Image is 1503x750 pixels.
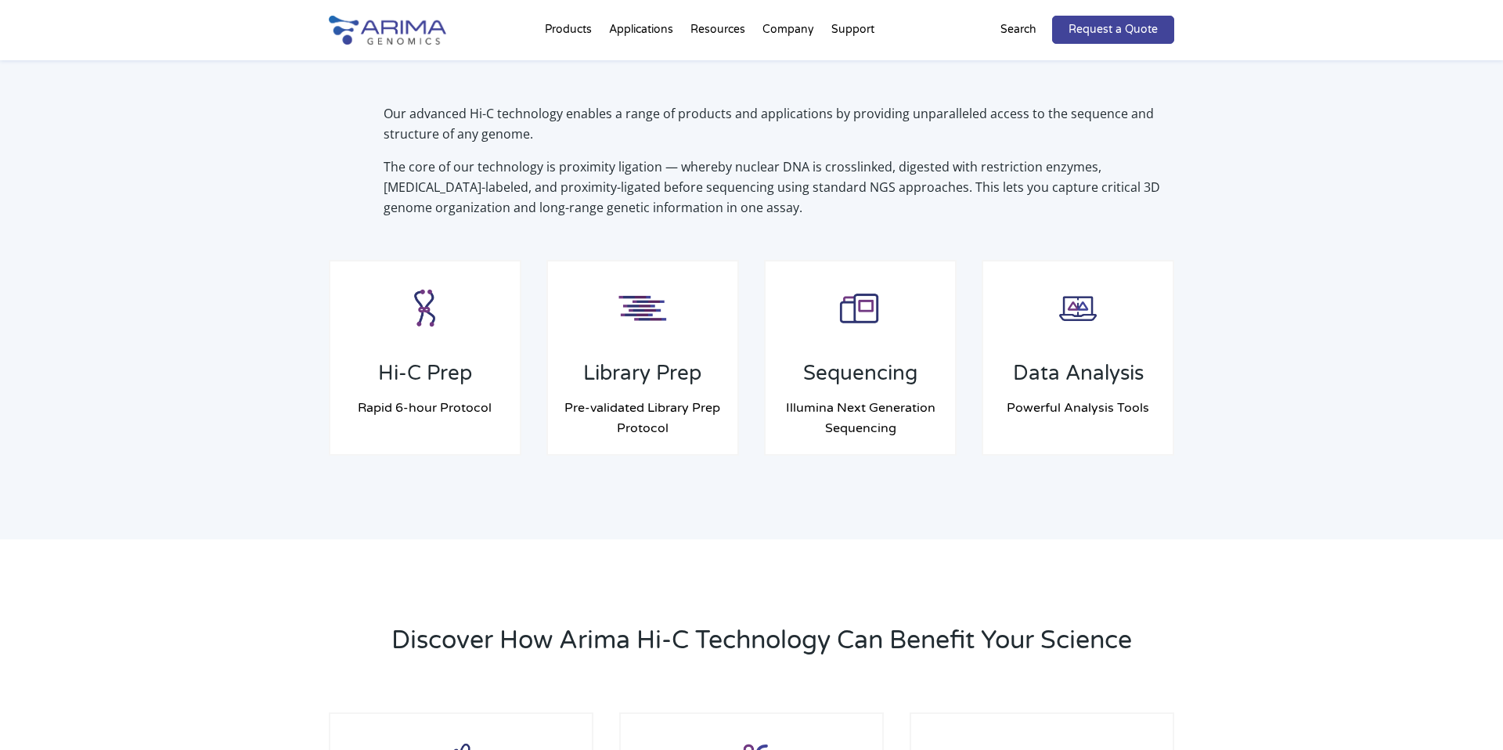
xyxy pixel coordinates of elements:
[781,361,939,398] h3: Sequencing
[384,157,1174,218] p: The core of our technology is proximity ligation — whereby nuclear DNA is crosslinked, digested w...
[346,398,504,418] h4: Rapid 6-hour Protocol
[1000,20,1036,40] p: Search
[781,398,939,438] h4: Illumina Next Generation Sequencing
[391,623,1174,670] h2: Discover How Arima Hi-C Technology Can Benefit Your Science
[394,277,456,340] img: HiC-Prep-Step_Icon_Arima-Genomics.png
[564,398,722,438] h4: Pre-validated Library Prep Protocol
[329,16,446,45] img: Arima-Genomics-logo
[564,361,722,398] h3: Library Prep
[1047,277,1109,340] img: Data-Analysis-Step_Icon_Arima-Genomics.png
[384,103,1174,157] p: Our advanced Hi-C technology enables a range of products and applications by providing unparallel...
[1052,16,1174,44] a: Request a Quote
[346,361,504,398] h3: Hi-C Prep
[999,361,1157,398] h3: Data Analysis
[611,277,674,340] img: Library-Prep-Step_Icon_Arima-Genomics.png
[829,277,892,340] img: Sequencing-Step_Icon_Arima-Genomics.png
[999,398,1157,418] h4: Powerful Analysis Tools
